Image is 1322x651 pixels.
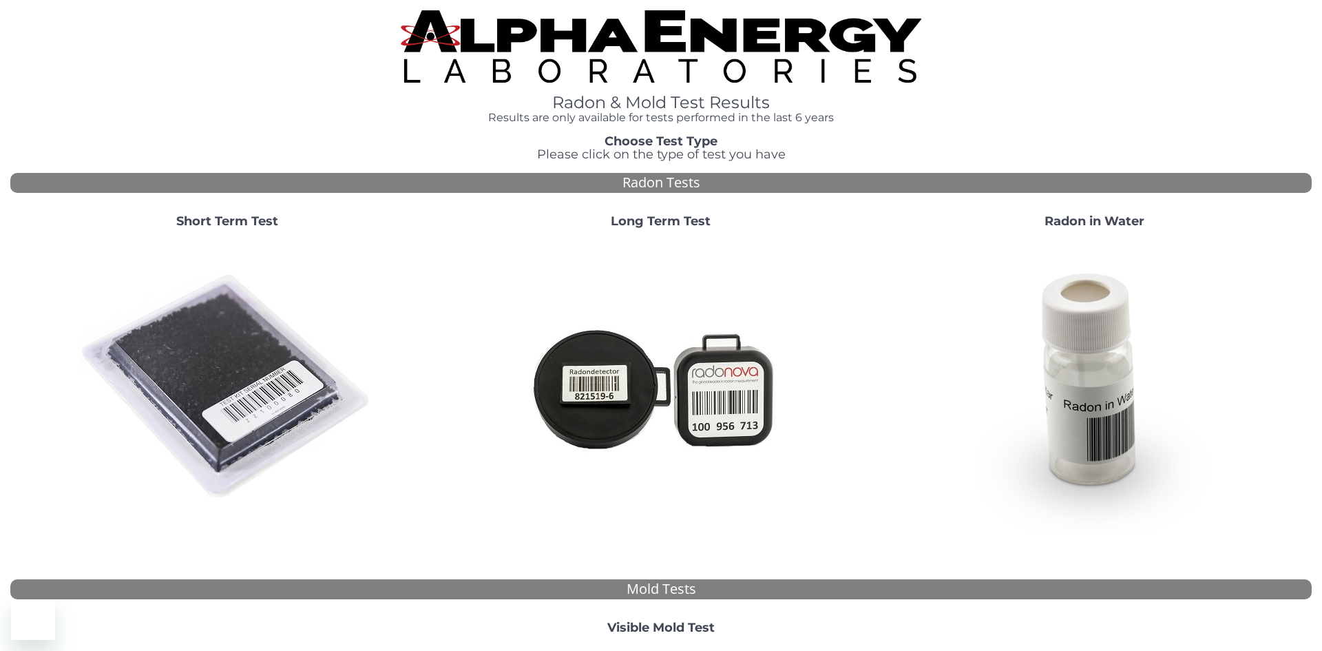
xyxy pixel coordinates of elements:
div: Mold Tests [10,579,1312,599]
img: ShortTerm.jpg [79,239,375,535]
h1: Radon & Mold Test Results [401,94,921,112]
strong: Long Term Test [611,214,711,229]
img: RadoninWater.jpg [947,239,1243,535]
h4: Results are only available for tests performed in the last 6 years [401,112,921,124]
img: TightCrop.jpg [401,10,921,83]
strong: Visible Mold Test [607,620,715,635]
div: Radon Tests [10,173,1312,193]
img: Radtrak2vsRadtrak3.jpg [513,239,809,535]
strong: Choose Test Type [605,134,717,149]
iframe: Button to launch messaging window [11,596,55,640]
span: Please click on the type of test you have [537,147,786,162]
strong: Radon in Water [1045,214,1144,229]
strong: Short Term Test [176,214,278,229]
